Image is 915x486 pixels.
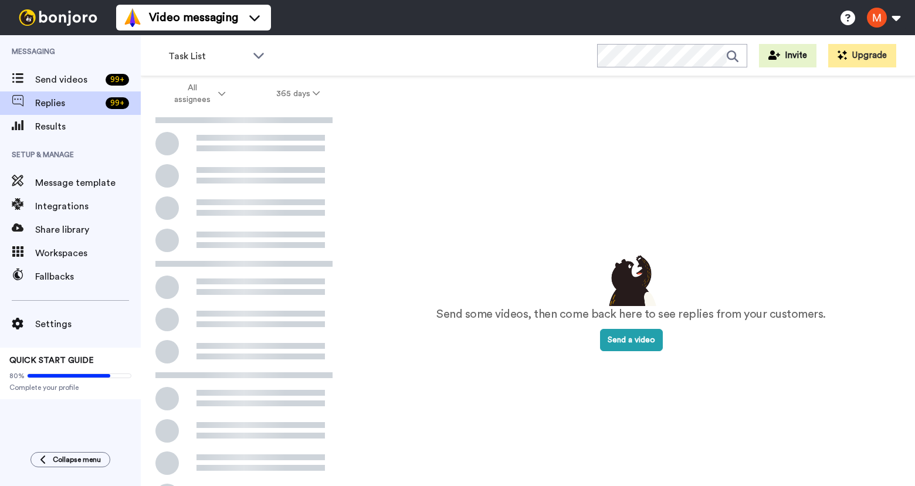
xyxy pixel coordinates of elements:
[35,270,141,284] span: Fallbacks
[53,455,101,464] span: Collapse menu
[9,356,94,365] span: QUICK START GUIDE
[600,329,663,351] button: Send a video
[828,44,896,67] button: Upgrade
[35,317,141,331] span: Settings
[106,97,129,109] div: 99 +
[602,252,660,306] img: results-emptystates.png
[35,176,141,190] span: Message template
[759,44,816,67] button: Invite
[143,77,251,110] button: All assignees
[35,223,141,237] span: Share library
[35,199,141,213] span: Integrations
[14,9,102,26] img: bj-logo-header-white.svg
[600,336,663,344] a: Send a video
[35,73,101,87] span: Send videos
[149,9,238,26] span: Video messaging
[35,120,141,134] span: Results
[35,246,141,260] span: Workspaces
[123,8,142,27] img: vm-color.svg
[30,452,110,467] button: Collapse menu
[9,383,131,392] span: Complete your profile
[436,306,826,323] p: Send some videos, then come back here to see replies from your customers.
[251,83,345,104] button: 365 days
[106,74,129,86] div: 99 +
[168,82,216,106] span: All assignees
[35,96,101,110] span: Replies
[168,49,247,63] span: Task List
[9,371,25,380] span: 80%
